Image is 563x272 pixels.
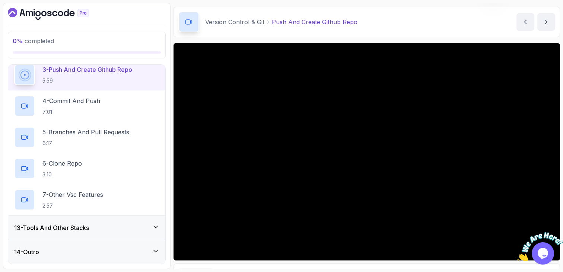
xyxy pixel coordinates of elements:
[205,17,264,26] p: Version Control & Git
[42,171,82,178] p: 3:10
[42,96,100,105] p: 4 - Commit And Push
[42,65,132,74] p: 3 - Push And Create Github Repo
[517,225,563,261] iframe: chat widget
[42,202,103,209] p: 2:57
[14,223,89,232] h3: 13 - Tools And Other Stacks
[14,64,159,85] button: 3-Push And Create Github Repo5:59
[14,96,159,116] button: 4-Commit And Push7:01
[516,13,534,31] button: previous content
[13,37,54,45] span: completed
[42,108,100,116] p: 7:01
[8,216,165,240] button: 13-Tools And Other Stacks
[8,240,165,264] button: 14-Outro
[42,190,103,199] p: 7 - Other Vsc Features
[537,13,555,31] button: next content
[42,77,132,84] p: 5:59
[42,128,129,137] p: 5 - Branches And Pull Requests
[14,127,159,148] button: 5-Branches And Pull Requests6:17
[14,189,159,210] button: 7-Other Vsc Features2:57
[42,159,82,168] p: 6 - Clone Repo
[8,8,106,20] a: Dashboard
[14,158,159,179] button: 6-Clone Repo3:10
[174,43,560,260] iframe: 3 - Push and Create Github Repo
[272,17,357,26] p: Push And Create Github Repo
[13,37,23,45] span: 0 %
[14,247,39,256] h3: 14 - Outro
[42,140,129,147] p: 6:17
